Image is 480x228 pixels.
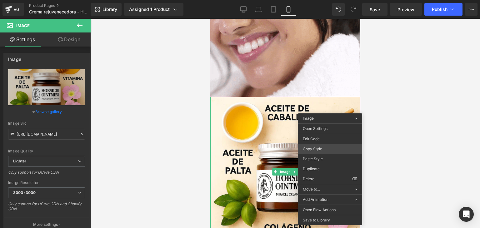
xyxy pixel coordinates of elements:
[303,207,357,213] span: Open Flow Actions
[8,108,85,115] div: or
[68,149,82,157] span: Image
[8,129,85,140] input: Link
[102,7,117,12] span: Library
[459,207,474,222] div: Open Intercom Messenger
[29,9,89,14] span: Crema rejuvenecedora - Horse Elixir
[8,53,21,62] div: Image
[352,176,357,182] span: ⌫
[236,3,251,16] a: Desktop
[33,222,58,227] p: More settings
[303,197,355,202] span: Add Animation
[13,159,26,163] b: Lighter
[8,170,85,179] div: Only support for UCare CDN
[432,7,447,12] span: Publish
[303,146,357,152] span: Copy Style
[303,126,357,131] span: Open Settings
[303,186,355,192] span: Move to...
[303,156,357,162] span: Paste Style
[16,23,30,28] span: Image
[251,3,266,16] a: Laptop
[82,149,88,157] a: Expand / Collapse
[465,3,477,16] button: More
[303,166,357,172] span: Duplicate
[303,116,314,121] span: Image
[12,5,20,13] div: v6
[129,6,178,12] div: Assigned 1 Product
[303,176,352,182] span: Delete
[35,106,62,117] a: Browse gallery
[347,3,360,16] button: Redo
[390,3,422,16] a: Preview
[397,6,414,13] span: Preview
[8,201,85,216] div: Only support for UCare CDN and Shopify CDN
[29,3,101,8] a: Product Pages
[8,181,85,185] div: Image Resolution
[370,6,380,13] span: Save
[332,3,345,16] button: Undo
[8,149,85,153] div: Image Quality
[303,136,357,142] span: Edit Code
[303,217,357,223] span: Save to Library
[2,3,24,16] a: v6
[47,32,92,47] a: Design
[266,3,281,16] a: Tablet
[8,121,85,126] div: Image Src
[281,3,296,16] a: Mobile
[424,3,462,16] button: Publish
[91,3,122,16] a: New Library
[13,190,36,195] b: 3000x3000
